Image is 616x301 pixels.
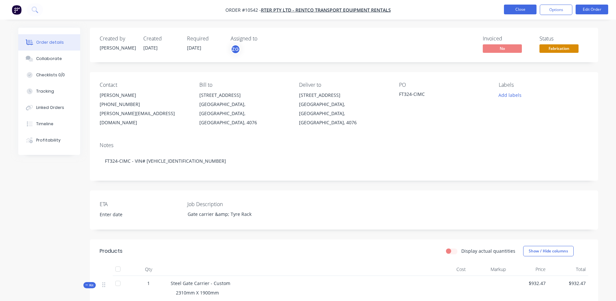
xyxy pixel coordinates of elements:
div: Notes [100,142,588,148]
div: [GEOGRAPHIC_DATA], [GEOGRAPHIC_DATA], [GEOGRAPHIC_DATA], 4076 [199,100,289,127]
div: Products [100,247,122,255]
span: Fabrication [539,44,579,53]
div: Linked Orders [36,105,64,111]
img: Factory [12,5,21,15]
button: Linked Orders [18,99,80,116]
div: [STREET_ADDRESS] [199,91,289,100]
div: Status [539,36,588,42]
div: Order details [36,39,64,45]
div: Invoiced [483,36,532,42]
label: ETA [100,200,181,208]
span: Kit [85,283,94,288]
div: Timeline [36,121,53,127]
button: ZG [231,44,240,54]
div: [PERSON_NAME][PHONE_NUMBER][PERSON_NAME][EMAIL_ADDRESS][DOMAIN_NAME] [100,91,189,127]
button: Order details [18,34,80,51]
button: Fabrication [539,44,579,54]
div: [PERSON_NAME] [100,91,189,100]
span: [DATE] [143,45,158,51]
div: Tracking [36,88,54,94]
span: $932.47 [551,280,586,287]
button: Tracking [18,83,80,99]
div: Assigned to [231,36,296,42]
div: Checklists 0/0 [36,72,65,78]
div: Created [143,36,179,42]
div: Collaborate [36,56,62,62]
div: [GEOGRAPHIC_DATA], [GEOGRAPHIC_DATA], [GEOGRAPHIC_DATA], 4076 [299,100,388,127]
button: Edit Order [576,5,608,14]
div: FT324-CIMC - VIN# [VEHICLE_IDENTIFICATION_NUMBER] [100,151,588,171]
div: Total [548,263,588,276]
button: Profitability [18,132,80,148]
span: 2310mm X 1900mm [176,290,219,296]
span: $932.47 [511,280,546,287]
div: FT324-CIMC [399,91,480,100]
a: RTER Pty Ltd - Rentco Transport Equipment Rentals [261,7,391,13]
button: Checklists 0/0 [18,67,80,83]
button: Add labels [495,91,525,99]
div: [PERSON_NAME][EMAIL_ADDRESS][DOMAIN_NAME] [100,109,189,127]
div: [STREET_ADDRESS][GEOGRAPHIC_DATA], [GEOGRAPHIC_DATA], [GEOGRAPHIC_DATA], 4076 [299,91,388,127]
button: Close [504,5,537,14]
button: Collaborate [18,51,80,67]
div: Deliver to [299,82,388,88]
div: [PHONE_NUMBER] [100,100,189,109]
input: Enter date [95,210,176,219]
div: Markup [468,263,509,276]
div: Gate carrier &amp; Tyre Rack [182,209,264,219]
div: [STREET_ADDRESS] [299,91,388,100]
div: Qty [129,263,168,276]
div: Price [509,263,549,276]
label: Job Description [187,200,269,208]
span: Steel Gate Carrier - Custom [171,280,230,286]
span: [DATE] [187,45,201,51]
button: Options [540,5,572,15]
button: Show / Hide columns [523,246,574,256]
span: 1 [147,280,150,287]
div: Contact [100,82,189,88]
div: Created by [100,36,136,42]
span: Order #10542 - [225,7,261,13]
div: PO [399,82,488,88]
button: Timeline [18,116,80,132]
div: Labels [499,82,588,88]
div: [PERSON_NAME] [100,44,136,51]
div: Kit [83,282,96,288]
div: Cost [429,263,469,276]
div: Profitability [36,137,61,143]
label: Display actual quantities [461,248,515,254]
div: Required [187,36,223,42]
span: No [483,44,522,53]
div: [STREET_ADDRESS][GEOGRAPHIC_DATA], [GEOGRAPHIC_DATA], [GEOGRAPHIC_DATA], 4076 [199,91,289,127]
div: Bill to [199,82,289,88]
